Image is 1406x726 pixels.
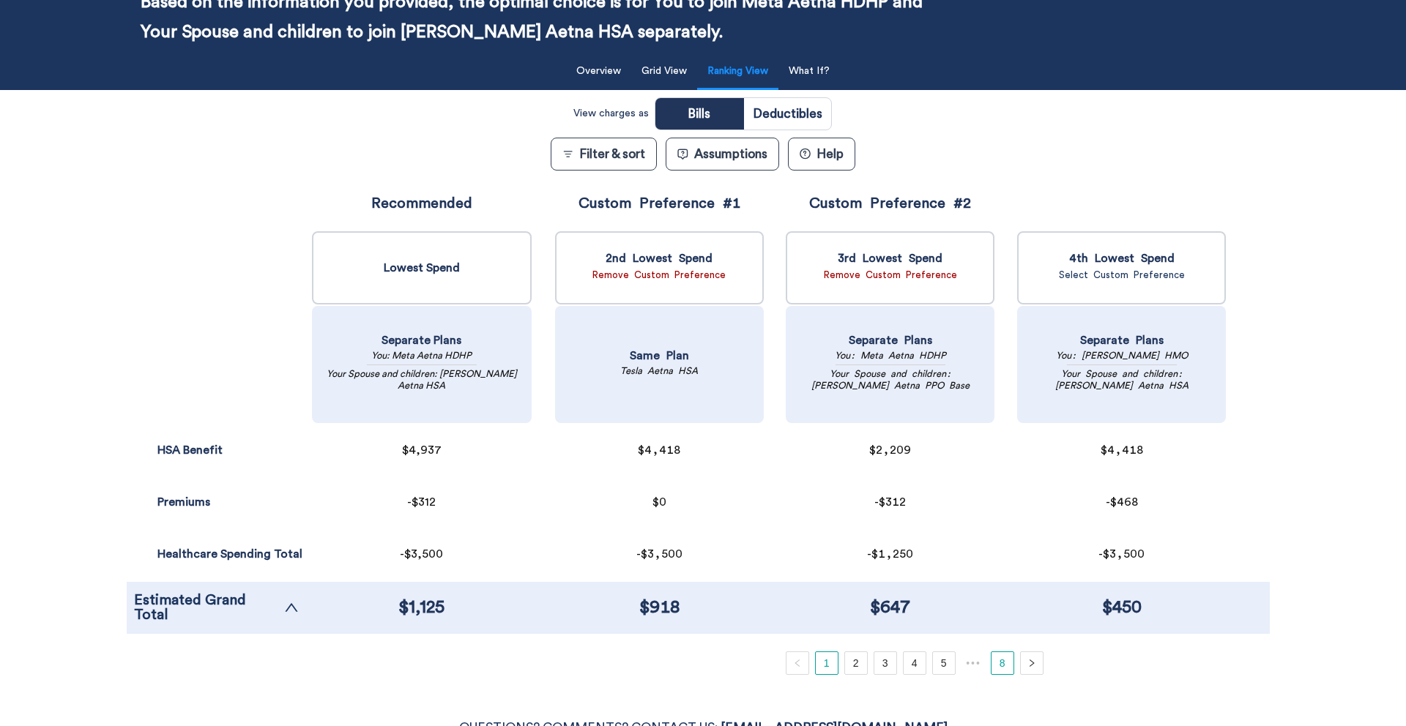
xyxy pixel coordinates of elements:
[961,651,985,675] span: •••
[849,334,932,347] p: Separate Plans
[579,196,740,211] p: Custom Preference #1
[652,495,666,509] p: $0
[838,252,942,265] p: 3rd Lowest Spend
[1027,659,1036,667] span: right
[382,334,461,347] p: Separate Plans
[636,547,682,561] p: -$3,500
[1080,334,1164,347] p: Separate Plans
[809,196,971,211] p: Custom Preference #2
[284,600,299,615] span: up
[933,652,955,674] a: 5
[1106,495,1138,509] p: -$468
[903,651,926,675] li: 4
[620,365,698,377] p: Tesla Aetna HSA
[592,270,726,280] a: Remove Custom Preference
[1101,444,1143,457] p: $4,418
[835,350,946,362] p: You: Meta Aetna HDHP
[666,138,779,171] button: Assumptions
[786,651,809,675] li: Previous Page
[1024,368,1219,392] p: Your Spouse and children: [PERSON_NAME] Aetna HSA
[606,252,713,265] p: 2nd Lowest Spend
[904,652,926,674] a: 4
[407,495,436,509] p: -$312
[961,651,985,675] li: Next 5 Pages
[788,138,855,171] button: ?Help
[398,593,445,623] p: $1,125
[1056,350,1188,362] p: You: [PERSON_NAME] HMO
[568,56,630,86] button: Overview
[874,495,906,509] p: -$312
[815,651,838,675] li: 1
[845,652,867,674] a: 2
[869,444,911,457] p: $2,209
[1098,547,1145,561] p: -$3,500
[780,56,838,86] button: What If?
[803,150,807,157] text: ?
[551,138,657,171] button: Filter & sort
[699,56,777,86] button: Ranking View
[633,56,696,86] button: Grid View
[371,196,472,211] p: Recommended
[157,548,302,560] p: Healthcare Spending Total
[870,593,910,623] p: $647
[792,368,988,392] p: Your Spouse and children: [PERSON_NAME] Aetna PPO Base
[991,651,1014,675] li: 8
[639,593,680,623] p: $918
[630,349,689,362] p: Same Plan
[816,652,838,674] a: 1
[1020,651,1044,675] li: Next Page
[1020,651,1044,675] button: right
[1102,593,1142,623] p: $450
[384,261,460,274] p: Lowest Spend
[402,444,442,457] p: $4,937
[319,368,525,392] p: Your Spouse and children: [PERSON_NAME] Aetna HSA
[157,496,210,508] p: Premiums
[371,350,472,362] p: You: Meta Aetna HDHP
[638,444,680,457] p: $4,418
[1069,252,1175,265] p: 4th Lowest Spend
[134,593,299,622] a: Estimated Grand Total
[874,652,896,674] a: 3
[992,652,1013,674] a: 8
[793,659,802,667] span: left
[1059,270,1185,280] a: Select Custom Preference
[400,547,443,561] p: -$3,500
[867,547,913,561] p: -$1,250
[874,651,897,675] li: 3
[824,270,957,280] a: Remove Custom Preference
[844,651,868,675] li: 2
[573,102,649,126] div: View charges as
[932,651,956,675] li: 5
[157,444,223,456] p: HSA Benefit
[786,651,809,675] button: left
